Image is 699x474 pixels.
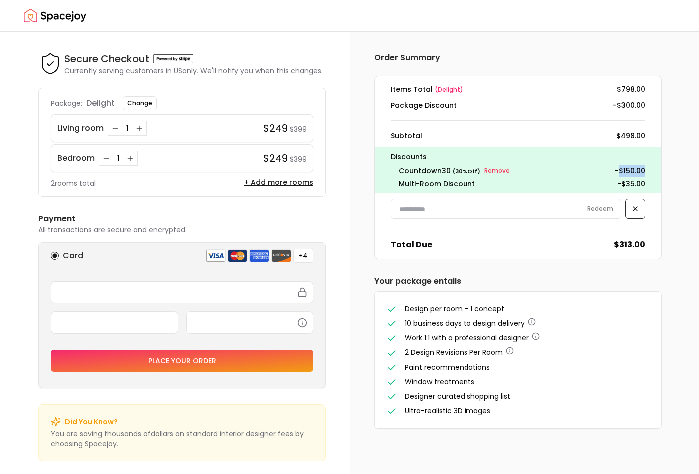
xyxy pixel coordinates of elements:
small: ( 30 % Off) [453,167,480,175]
iframe: Secure expiration date input frame [57,318,172,327]
h4: $249 [263,121,288,135]
iframe: Secure card number input frame [57,288,307,297]
a: Spacejoy [24,6,86,26]
p: 2 rooms total [51,178,96,188]
button: + Add more rooms [244,177,313,187]
button: +4 [293,249,313,263]
iframe: Secure CVC input frame [193,318,307,327]
dd: $498.00 [616,131,645,141]
p: - $150.00 [615,165,645,177]
img: mastercard [228,249,247,262]
small: $399 [290,154,307,164]
dt: Items Total [391,84,463,94]
img: discover [271,249,291,262]
h6: Your package entails [374,275,662,287]
span: Ultra-realistic 3D images [405,406,490,416]
span: ( delight ) [435,85,463,94]
button: Place your order [51,350,313,372]
button: Change [123,96,157,110]
span: 2 Design Revisions Per Room [405,347,503,357]
button: Increase quantity for Living room [134,123,144,133]
p: delight [86,97,115,109]
h4: Secure Checkout [64,52,149,66]
span: Work 1:1 with a professional designer [405,333,529,343]
dt: Package Discount [391,100,457,110]
small: $399 [290,124,307,134]
p: Currently serving customers in US only. We'll notify you when this changes. [64,66,323,76]
span: Designer curated shopping list [405,391,510,401]
p: Living room [57,122,104,134]
dt: Total Due [391,239,432,251]
dd: -$35.00 [617,179,645,189]
span: Window treatments [405,377,474,387]
dd: -$300.00 [613,100,645,110]
span: Paint recommendations [405,362,490,372]
span: Design per room - 1 concept [405,304,504,314]
img: Spacejoy Logo [24,6,86,26]
dt: Subtotal [391,131,422,141]
img: american express [249,249,269,262]
span: 10 business days to design delivery [405,318,525,328]
img: visa [206,249,226,262]
button: Decrease quantity for Bedroom [101,153,111,163]
p: Package: [51,98,82,108]
h4: $249 [263,151,288,165]
dd: $798.00 [617,84,645,94]
span: countdown30 [399,166,451,176]
h6: Card [63,250,83,262]
div: 1 [113,153,123,163]
button: Increase quantity for Bedroom [125,153,135,163]
button: Decrease quantity for Living room [110,123,120,133]
small: Remove [484,167,510,175]
span: secure and encrypted [107,225,185,235]
p: Bedroom [57,152,95,164]
p: Did You Know? [65,417,118,427]
p: You are saving thousands of dollar s on standard interior designer fees by choosing Spacejoy. [51,429,313,449]
h6: Payment [38,213,326,225]
p: All transactions are . [38,225,326,235]
dt: Multi-Room Discount [399,179,475,189]
img: Powered by stripe [153,54,193,63]
dd: $313.00 [614,239,645,251]
div: 1 [122,123,132,133]
h6: Order Summary [374,52,662,64]
p: Discounts [391,151,645,163]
